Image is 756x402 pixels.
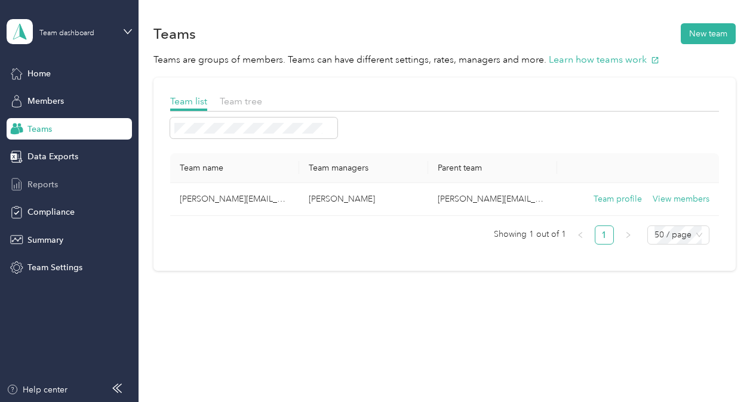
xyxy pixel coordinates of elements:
button: Team profile [594,193,642,206]
span: Compliance [27,206,75,218]
span: Members [27,95,64,107]
span: right [625,231,632,239]
button: View members [653,193,709,206]
p: Teams are groups of members. Teams can have different settings, rates, managers and more. [153,52,736,67]
div: Page Size [647,225,709,245]
th: Team managers [299,153,428,183]
td: matthew.lingenfelter@optioncare.com [170,183,299,216]
span: 50 / page [654,226,702,244]
span: Summary [27,234,63,246]
iframe: Everlance-gr Chat Button Frame [689,335,756,402]
span: Reports [27,178,58,191]
a: 1 [595,226,613,244]
th: Team name [170,153,299,183]
span: Team list [170,95,207,107]
button: left [571,225,590,245]
span: Team tree [220,95,262,107]
li: Next Page [619,225,638,245]
div: Team dashboard [39,30,94,37]
button: right [619,225,638,245]
span: Team Settings [27,261,82,274]
li: 1 [595,225,614,245]
button: Learn how teams work [549,52,659,67]
button: Help center [7,384,67,396]
th: Parent team [428,153,557,183]
h1: Teams [153,27,196,40]
td: nicolas.mazzo@optioncare.com [428,183,557,216]
span: left [577,231,584,239]
span: Home [27,67,51,80]
span: Data Exports [27,150,78,163]
span: Teams [27,123,52,135]
button: New team [681,23,736,44]
p: [PERSON_NAME] [309,193,419,206]
span: Showing 1 out of 1 [494,225,566,243]
li: Previous Page [571,225,590,245]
